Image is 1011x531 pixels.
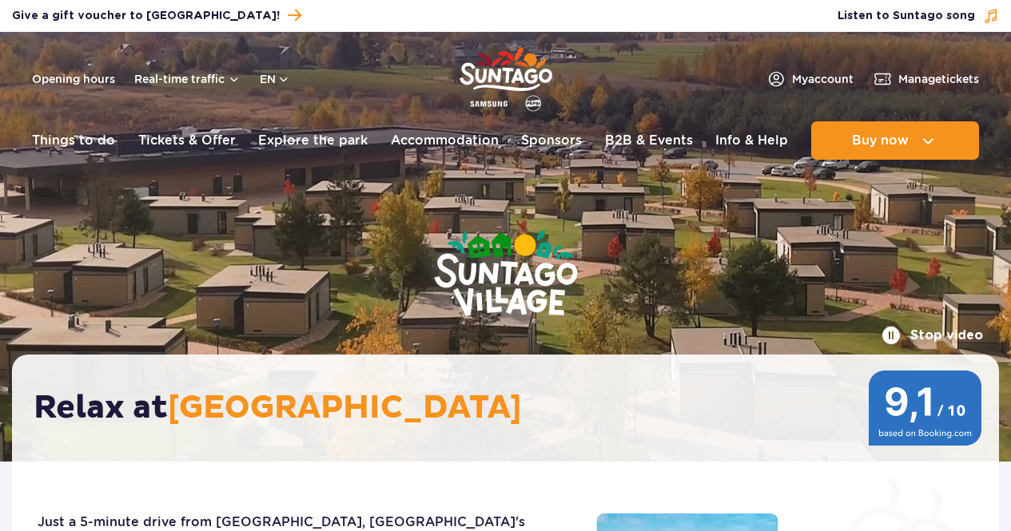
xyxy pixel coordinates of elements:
[882,326,983,345] button: Stop video
[766,69,854,89] a: Myaccount
[521,121,582,160] a: Sponsors
[32,121,115,160] a: Things to do
[134,73,241,85] button: Real-time traffic
[138,121,236,160] a: Tickets & Offer
[168,388,522,428] span: [GEOGRAPHIC_DATA]
[391,121,499,160] a: Accommodation
[838,8,975,24] span: Listen to Suntago song
[34,388,993,428] h2: Relax at
[792,71,854,87] span: My account
[460,40,552,113] a: Park of Poland
[852,133,909,148] span: Buy now
[370,168,642,382] img: Suntago Village
[898,71,979,87] span: Manage tickets
[715,121,788,160] a: Info & Help
[838,8,999,24] button: Listen to Suntago song
[867,371,983,446] img: 9,1/10 wg ocen z Booking.com
[32,71,115,87] a: Opening hours
[12,5,301,26] a: Give a gift voucher to [GEOGRAPHIC_DATA]!
[811,121,979,160] button: Buy now
[258,121,368,160] a: Explore the park
[873,69,979,89] a: Managetickets
[12,8,280,24] span: Give a gift voucher to [GEOGRAPHIC_DATA]!
[260,71,290,87] button: en
[605,121,693,160] a: B2B & Events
